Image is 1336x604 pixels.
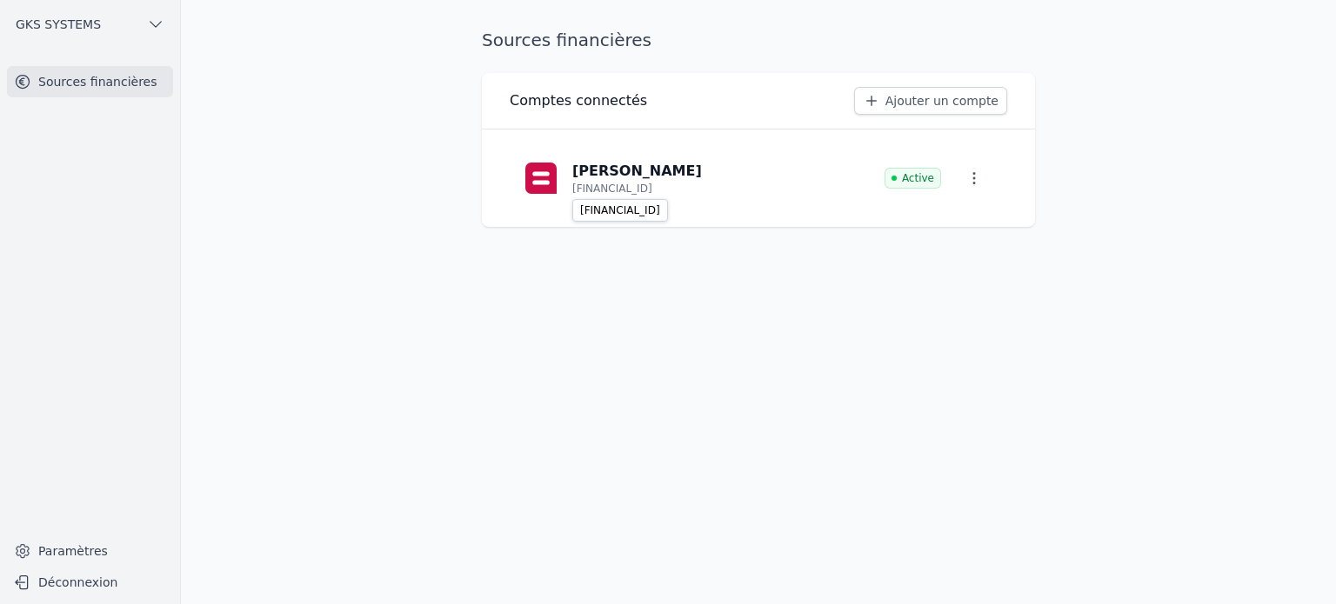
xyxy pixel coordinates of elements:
[7,10,173,38] button: GKS SYSTEMS
[572,199,668,222] div: [FINANCIAL_ID]
[16,16,101,33] span: GKS SYSTEMS
[7,66,173,97] a: Sources financières
[510,143,1007,213] a: [PERSON_NAME] [FINANCIAL_ID] Active
[7,537,173,565] a: Paramètres
[854,87,1007,115] a: Ajouter un compte
[482,28,651,52] h1: Sources financières
[7,568,173,596] button: Déconnexion
[572,161,702,182] p: [PERSON_NAME]
[572,182,652,196] p: [FINANCIAL_ID]
[510,90,647,111] h3: Comptes connectés
[885,168,941,189] span: Active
